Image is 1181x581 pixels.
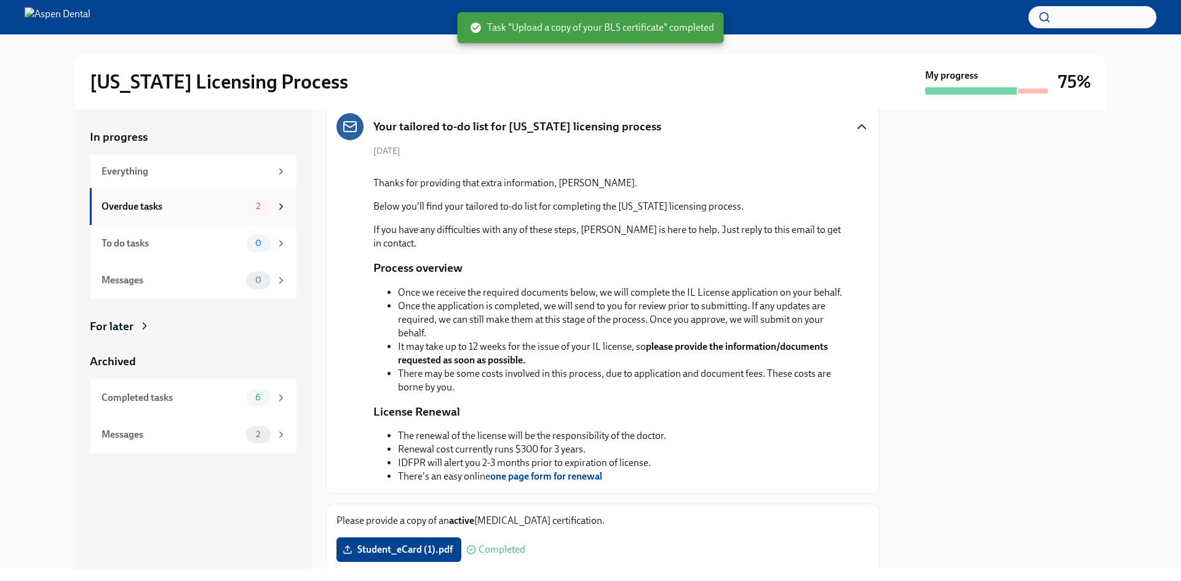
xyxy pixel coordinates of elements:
span: Task "Upload a copy of your BLS certificate" completed [470,21,714,34]
strong: please provide the information/documents requested as soon as possible. [398,341,828,366]
a: Everything [90,155,296,188]
li: It may take up to 12 weeks for the issue of your IL license, so [398,340,849,367]
p: License Renewal [373,404,460,420]
div: Everything [101,165,271,178]
p: Below you'll find your tailored to-do list for completing the [US_STATE] licensing process. [373,200,849,213]
a: one page form for renewal [490,470,602,482]
a: In progress [90,129,296,145]
div: For later [90,318,133,334]
span: 6 [248,393,268,402]
a: Messages0 [90,262,296,299]
div: Completed tasks [101,391,241,405]
li: Once we receive the required documents below, we will complete the IL License application on your... [398,286,849,299]
p: Process overview [373,260,463,276]
a: Completed tasks6 [90,379,296,416]
div: To do tasks [101,237,241,250]
h3: 75% [1058,71,1091,93]
span: Student_eCard (1).pdf [345,543,453,556]
div: Messages [101,274,241,287]
a: Overdue tasks2 [90,188,296,225]
li: Once the application is completed, we will send to you for review prior to submitting. If any upd... [398,299,849,340]
span: 2 [249,430,268,439]
li: There may be some costs involved in this process, due to application and document fees. These cos... [398,367,849,394]
span: Completed [479,545,525,555]
li: IDFPR will alert you 2-3 months prior to expiration of license. [398,456,666,470]
img: Aspen Dental [25,7,90,27]
h2: [US_STATE] Licensing Process [90,69,348,94]
a: Archived [90,354,296,370]
a: Messages2 [90,416,296,453]
li: The renewal of the license will be the responsibility of the doctor. [398,429,666,443]
li: Renewal cost currently runs $300 for 3 years. [398,443,666,456]
p: Thanks for providing that extra information, [PERSON_NAME]. [373,176,849,190]
strong: active [449,515,474,526]
span: [DATE] [373,145,400,157]
span: 0 [248,275,269,285]
h5: Your tailored to-do list for [US_STATE] licensing process [373,119,661,135]
label: Student_eCard (1).pdf [336,537,461,562]
span: 0 [248,239,269,248]
p: Please provide a copy of an [MEDICAL_DATA] certification. [336,514,869,528]
strong: My progress [925,69,978,82]
a: To do tasks0 [90,225,296,262]
a: For later [90,318,296,334]
span: 2 [249,202,268,211]
div: Overdue tasks [101,200,241,213]
div: Messages [101,428,241,441]
li: There's an easy online [398,470,666,483]
p: If you have any difficulties with any of these steps, [PERSON_NAME] is here to help. Just reply t... [373,223,849,250]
